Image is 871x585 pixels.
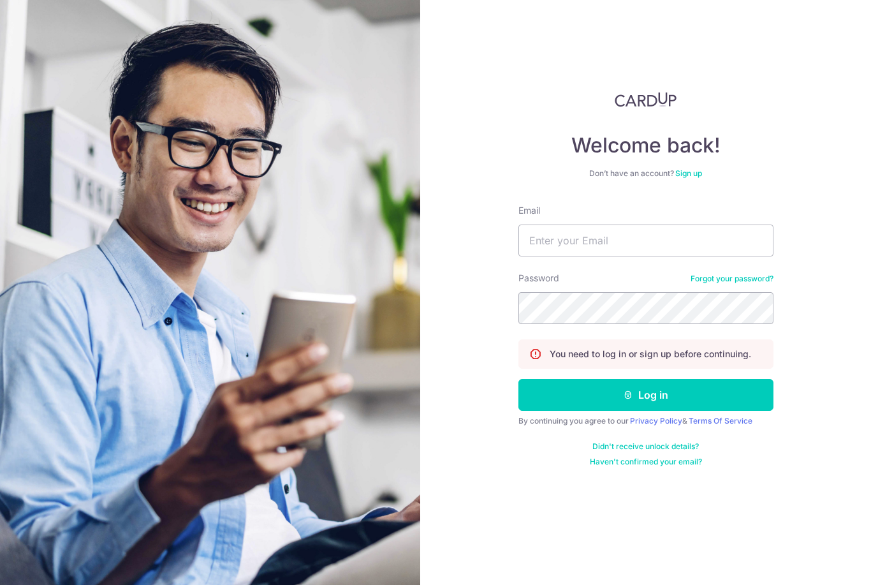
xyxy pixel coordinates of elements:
label: Password [518,272,559,285]
input: Enter your Email [518,225,773,256]
a: Haven't confirmed your email? [590,457,702,467]
a: Didn't receive unlock details? [592,441,699,452]
a: Sign up [675,168,702,178]
button: Log in [518,379,773,411]
img: CardUp Logo [615,92,677,107]
h4: Welcome back! [518,133,773,158]
a: Forgot your password? [691,274,773,284]
a: Terms Of Service [689,416,752,426]
p: You need to log in or sign up before continuing. [550,348,751,360]
a: Privacy Policy [630,416,682,426]
label: Email [518,204,540,217]
div: By continuing you agree to our & [518,416,773,426]
div: Don’t have an account? [518,168,773,179]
